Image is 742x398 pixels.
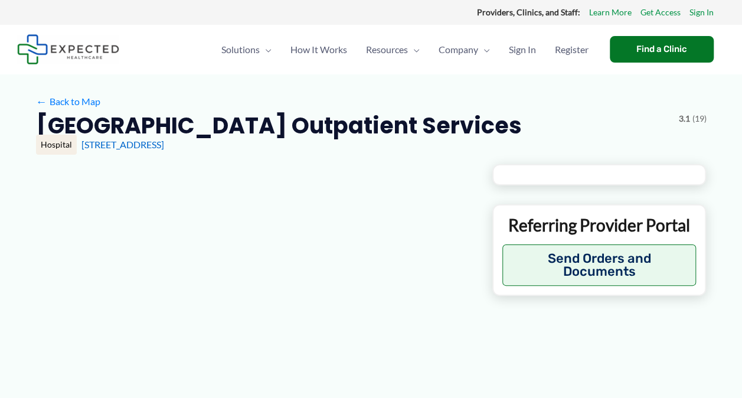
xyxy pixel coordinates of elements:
a: Sign In [499,29,545,70]
span: How It Works [290,29,347,70]
a: ←Back to Map [36,93,100,110]
a: Sign In [689,5,714,20]
nav: Primary Site Navigation [212,29,598,70]
a: ResourcesMenu Toggle [357,29,429,70]
img: Expected Healthcare Logo - side, dark font, small [17,34,119,64]
span: Resources [366,29,408,70]
a: Get Access [640,5,681,20]
a: Find a Clinic [610,36,714,63]
span: (19) [692,111,707,126]
a: SolutionsMenu Toggle [212,29,281,70]
span: Menu Toggle [260,29,272,70]
a: Register [545,29,598,70]
span: Register [555,29,589,70]
span: Company [439,29,478,70]
h2: [GEOGRAPHIC_DATA] Outpatient Services [36,111,522,140]
span: Sign In [509,29,536,70]
span: Solutions [221,29,260,70]
strong: Providers, Clinics, and Staff: [477,7,580,17]
a: How It Works [281,29,357,70]
a: [STREET_ADDRESS] [81,139,164,150]
button: Send Orders and Documents [502,244,697,286]
span: Menu Toggle [478,29,490,70]
span: ← [36,96,47,107]
span: 3.1 [679,111,690,126]
a: CompanyMenu Toggle [429,29,499,70]
div: Hospital [36,135,77,155]
span: Menu Toggle [408,29,420,70]
p: Referring Provider Portal [502,214,697,236]
a: Learn More [589,5,632,20]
